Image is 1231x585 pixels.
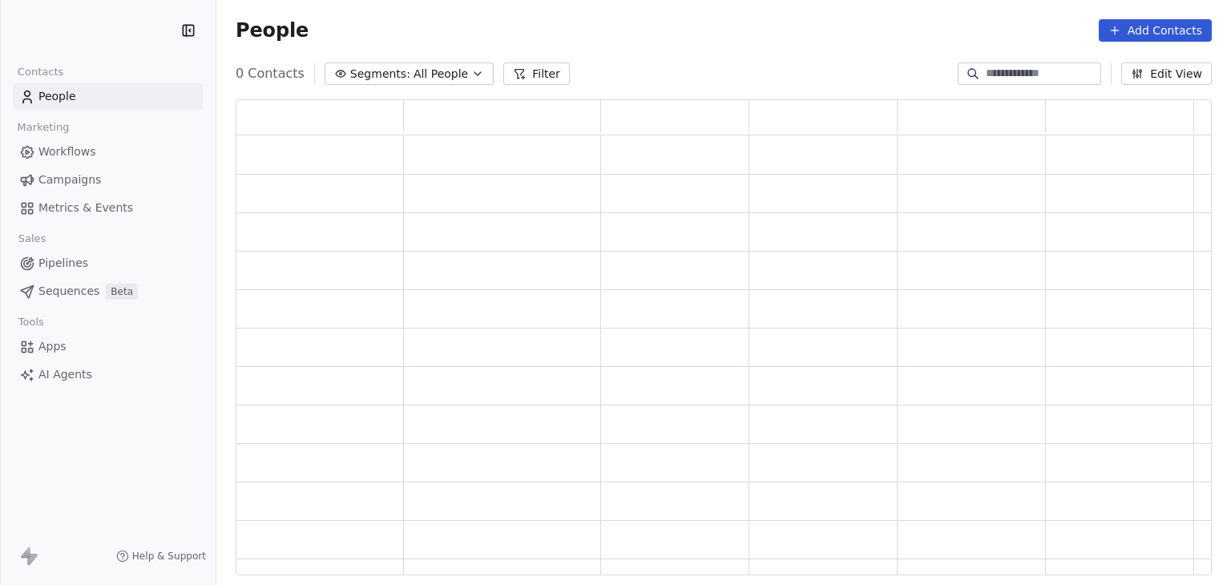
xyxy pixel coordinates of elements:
[236,18,309,42] span: People
[1099,19,1212,42] button: Add Contacts
[13,167,203,193] a: Campaigns
[38,338,67,355] span: Apps
[38,366,92,383] span: AI Agents
[38,283,99,300] span: Sequences
[38,255,88,272] span: Pipelines
[1121,63,1212,85] button: Edit View
[116,550,206,563] a: Help & Support
[350,66,410,83] span: Segments:
[13,195,203,221] a: Metrics & Events
[13,278,203,305] a: SequencesBeta
[132,550,206,563] span: Help & Support
[38,88,76,105] span: People
[13,361,203,388] a: AI Agents
[11,227,53,251] span: Sales
[10,115,76,139] span: Marketing
[13,139,203,165] a: Workflows
[236,64,305,83] span: 0 Contacts
[13,83,203,110] a: People
[38,143,96,160] span: Workflows
[503,63,570,85] button: Filter
[106,284,138,300] span: Beta
[38,171,101,188] span: Campaigns
[414,66,468,83] span: All People
[10,60,71,84] span: Contacts
[38,200,133,216] span: Metrics & Events
[13,250,203,276] a: Pipelines
[13,333,203,360] a: Apps
[11,310,50,334] span: Tools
